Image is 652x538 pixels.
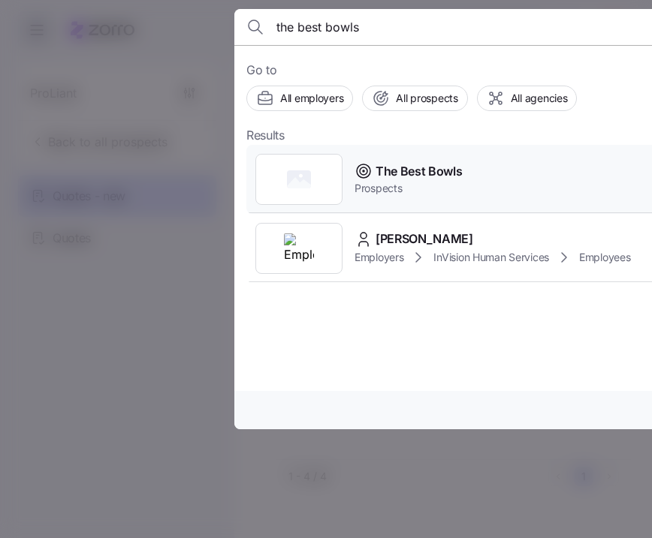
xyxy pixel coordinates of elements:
button: All employers [246,86,353,111]
span: [PERSON_NAME] [376,230,473,248]
span: Prospects [355,181,463,196]
button: All prospects [362,86,467,111]
button: All agencies [477,86,578,111]
span: InVision Human Services [433,250,549,265]
img: Employer logo [284,233,314,263]
span: Results [246,126,285,145]
span: The Best Bowls [376,162,463,181]
span: All prospects [396,91,457,106]
span: Employers [355,250,403,265]
span: All employers [280,91,343,106]
span: All agencies [511,91,568,106]
span: Employees [579,250,630,265]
